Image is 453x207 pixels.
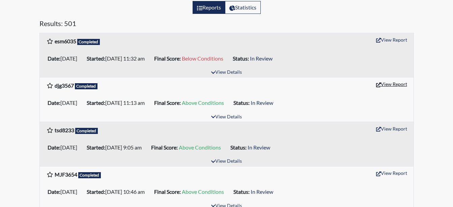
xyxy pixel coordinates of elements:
span: Completed [78,172,101,178]
li: [DATE] 11:13 am [84,97,151,108]
span: In Review [251,188,273,195]
b: Date: [48,99,60,106]
li: [DATE] 9:05 am [84,142,148,153]
button: View Report [373,168,410,178]
span: Above Conditions [182,99,224,106]
button: View Details [208,157,245,166]
b: Final Score: [154,99,181,106]
span: Completed [75,83,98,89]
li: [DATE] [45,97,84,108]
b: esm6035 [55,38,76,44]
b: tsd8233 [55,127,74,133]
li: [DATE] [45,142,84,153]
b: Date: [48,144,60,151]
li: [DATE] [45,186,84,197]
button: View Details [208,68,245,77]
b: MJF3654 [55,171,77,178]
b: Started: [87,99,105,106]
span: In Review [250,55,273,62]
button: View Report [373,79,410,89]
span: Completed [77,39,100,45]
span: Below Conditions [182,55,223,62]
b: Started: [87,144,105,151]
b: Final Score: [154,55,181,62]
b: Status: [230,144,247,151]
span: Completed [75,128,98,134]
button: View Report [373,34,410,45]
span: Above Conditions [179,144,221,151]
button: View Report [373,123,410,134]
b: Started: [87,188,105,195]
b: Started: [87,55,105,62]
li: [DATE] 11:32 am [84,53,151,64]
h5: Results: 501 [39,19,414,30]
button: View Details [208,113,245,122]
b: Status: [233,188,250,195]
b: Date: [48,55,60,62]
li: [DATE] 10:46 am [84,186,151,197]
li: [DATE] [45,53,84,64]
b: Date: [48,188,60,195]
span: Above Conditions [182,188,224,195]
label: View the list of reports [193,1,225,14]
b: djg3567 [55,82,74,89]
b: Final Score: [151,144,178,151]
span: In Review [251,99,273,106]
b: Status: [233,55,249,62]
label: View statistics about completed interviews [225,1,261,14]
b: Status: [233,99,250,106]
b: Final Score: [154,188,181,195]
span: In Review [248,144,270,151]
